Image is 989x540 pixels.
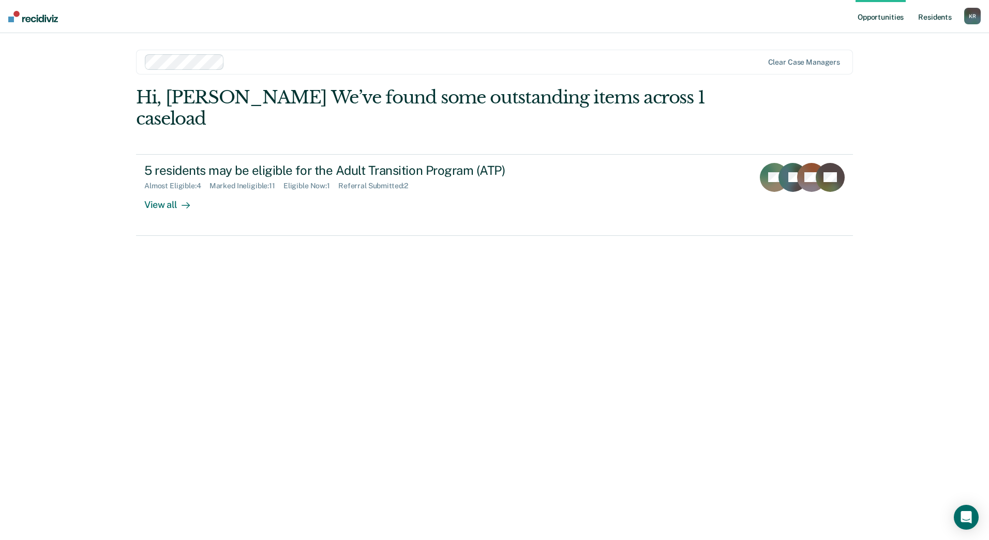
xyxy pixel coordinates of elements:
div: Referral Submitted : 2 [338,182,416,190]
div: K R [964,8,981,24]
div: Eligible Now : 1 [283,182,338,190]
div: 5 residents may be eligible for the Adult Transition Program (ATP) [144,163,507,178]
div: Almost Eligible : 4 [144,182,209,190]
div: Marked Ineligible : 11 [209,182,283,190]
div: Clear case managers [768,58,840,67]
img: Recidiviz [8,11,58,22]
div: Hi, [PERSON_NAME] We’ve found some outstanding items across 1 caseload [136,87,710,129]
button: KR [964,8,981,24]
a: 5 residents may be eligible for the Adult Transition Program (ATP)Almost Eligible:4Marked Ineligi... [136,154,853,236]
div: View all [144,190,202,211]
div: Open Intercom Messenger [954,505,979,530]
